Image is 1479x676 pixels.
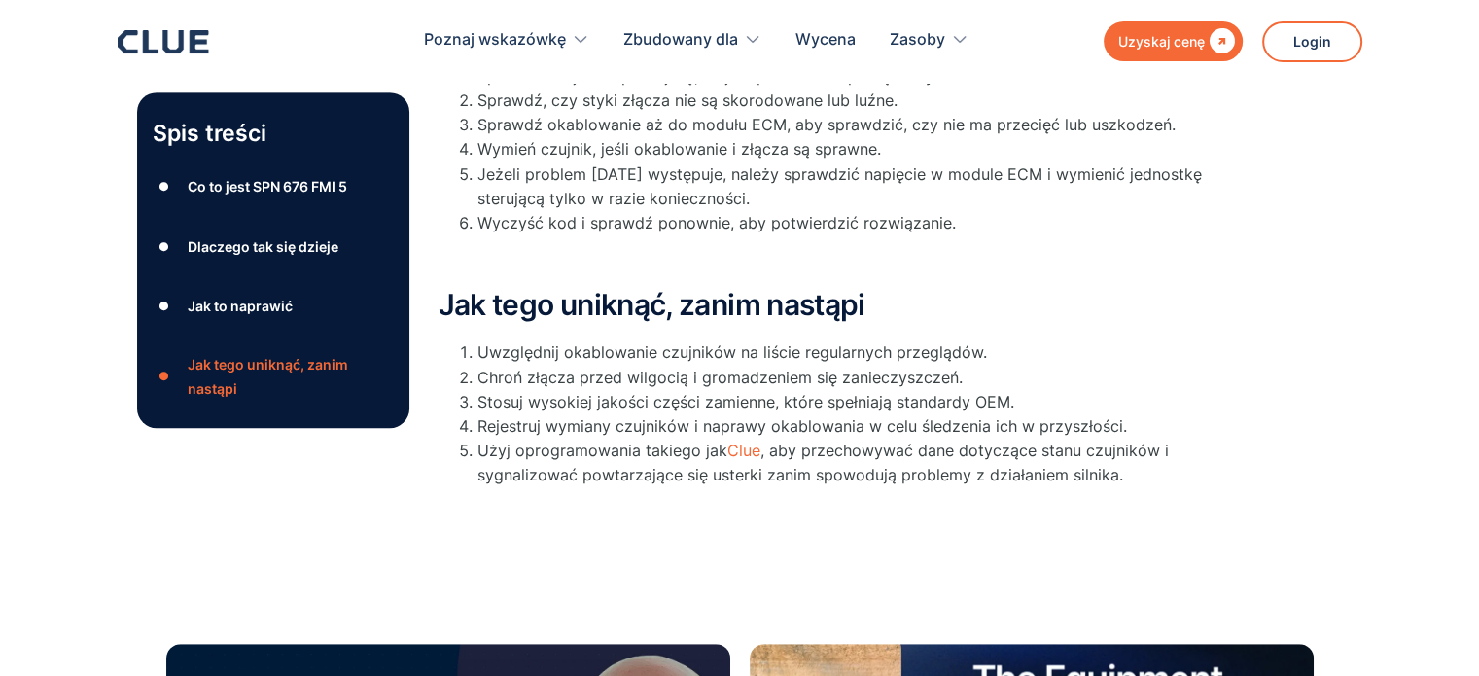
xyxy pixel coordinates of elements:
[890,10,968,71] div: Zasoby
[439,287,865,322] font: Jak tego uniknąć, zanim nastąpi
[153,292,394,321] a: ●Jak to naprawić
[158,239,170,254] font: ●
[477,164,1202,208] font: Jeżeli problem [DATE] występuje, należy sprawdzić napięcie w module ECM i wymienić jednostkę ster...
[477,213,956,232] font: Wyczyść kod i sprawdź ponownie, aby potwierdzić rozwiązanie.
[1262,21,1362,62] a: Login
[477,115,1176,134] font: Sprawdź okablowanie aż do modułu ECM, aby sprawdzić, czy nie ma przecięć lub uszkodzeń.
[727,441,760,460] a: Clue
[1104,21,1243,61] a: Uzyskaj cenę
[158,300,170,314] font: ●
[1293,33,1331,50] font: Login
[1210,28,1235,53] font: 
[153,120,266,147] font: Spis treści
[795,10,856,71] a: Wycena
[158,180,170,195] font: ●
[477,66,937,86] font: Sprawdź czujnik i upewnij się, że jest prawidłowo podłączony.
[477,441,727,460] font: Użyj oprogramowania takiego jak
[890,29,945,49] font: Zasoby
[153,232,394,262] a: ●Dlaczego tak się dzieje
[623,29,738,49] font: Zbudowany dla
[153,352,394,401] a: ●Jak tego uniknąć, zanim nastąpi
[623,10,761,71] div: Zbudowany dla
[424,10,589,71] div: Poznaj wskazówkę
[187,238,337,255] font: Dlaczego tak się dzieje
[424,29,566,49] font: Poznaj wskazówkę
[477,139,881,159] font: Wymień czujnik, jeśli okablowanie i złącza są sprawne.
[187,356,347,397] font: Jak tego uniknąć, zanim nastąpi
[187,178,346,195] font: Co to jest SPN 676 FMI 5
[1118,33,1205,50] font: Uzyskaj cenę
[795,29,856,49] font: Wycena
[477,416,1127,436] font: Rejestruj wymiany czujników i naprawy okablowania w celu śledzenia ich w przyszłości.
[477,368,963,387] font: Chroń złącza przed wilgocią i gromadzeniem się zanieczyszczeń.
[477,90,898,110] font: Sprawdź, czy styki złącza nie są skorodowane lub luźne.
[477,342,987,362] font: Uwzględnij okablowanie czujników na liście regularnych przeglądów.
[153,172,394,201] a: ●Co to jest SPN 676 FMI 5
[477,441,1169,484] font: , aby przechowywać dane dotyczące stanu czujników i sygnalizować powtarzające się usterki zanim s...
[187,299,292,315] font: Jak to naprawić
[477,392,1014,411] font: Stosuj wysokiej jakości części zamienne, które spełniają standardy OEM.
[158,370,170,384] font: ●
